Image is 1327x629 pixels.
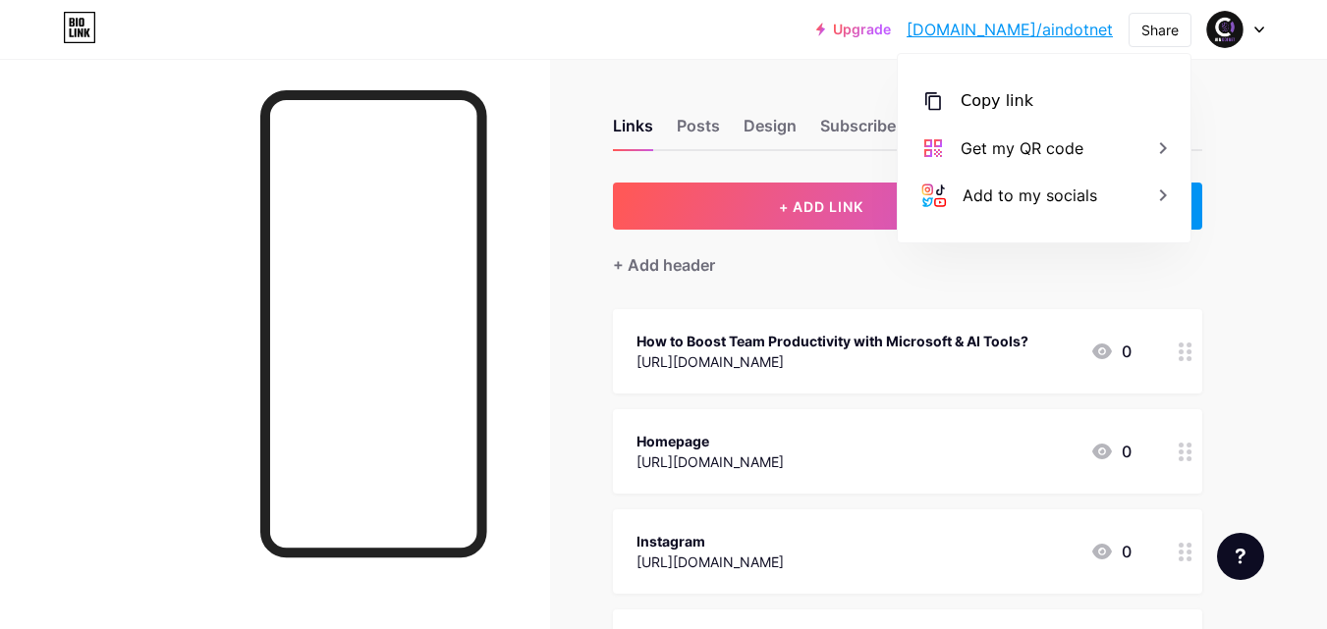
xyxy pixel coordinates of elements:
div: [URL][DOMAIN_NAME] [636,351,1028,372]
div: Homepage [636,431,784,451]
div: Subscribers [820,114,911,149]
div: 0 [1090,440,1132,463]
div: Get my QR code [961,136,1083,160]
div: Instagram [636,531,784,551]
img: aindotnet [1206,11,1244,48]
div: [URL][DOMAIN_NAME] [636,451,784,472]
div: [URL][DOMAIN_NAME] [636,551,784,572]
div: Add to my socials [963,183,1097,207]
button: + ADD LINK [613,183,1030,230]
div: 0 [1090,540,1132,563]
span: + ADD LINK [779,198,863,215]
div: Share [1141,20,1179,40]
a: Upgrade [816,22,891,37]
div: 0 [1090,340,1132,363]
div: Copy link [961,89,1033,113]
div: Posts [677,114,720,149]
div: How to Boost Team Productivity with Microsoft & AI Tools? [636,331,1028,351]
div: Design [744,114,797,149]
a: [DOMAIN_NAME]/aindotnet [907,18,1113,41]
div: Links [613,114,653,149]
div: + Add header [613,253,715,277]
